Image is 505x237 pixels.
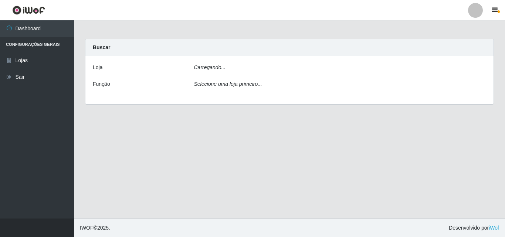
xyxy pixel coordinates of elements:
[93,80,110,88] label: Função
[93,44,110,50] strong: Buscar
[80,224,110,232] span: © 2025 .
[80,225,94,231] span: IWOF
[489,225,499,231] a: iWof
[449,224,499,232] span: Desenvolvido por
[93,64,102,71] label: Loja
[12,6,45,15] img: CoreUI Logo
[194,81,262,87] i: Selecione uma loja primeiro...
[194,64,226,70] i: Carregando...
